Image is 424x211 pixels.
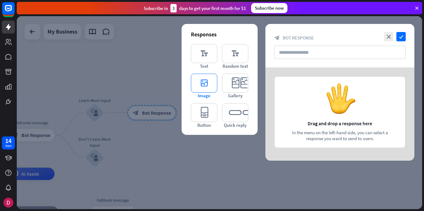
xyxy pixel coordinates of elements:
span: Bot Response [283,35,314,41]
i: block_bot_response [274,35,280,41]
div: Subscribe in days to get your first month for $1 [144,4,246,12]
a: 14 days [2,136,15,149]
div: days [5,144,11,148]
i: close [384,32,393,41]
div: Subscribe now [251,3,287,13]
div: 14 [5,138,11,144]
button: Open LiveChat chat widget [5,2,24,21]
div: 3 [170,4,177,12]
i: check [396,32,406,41]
